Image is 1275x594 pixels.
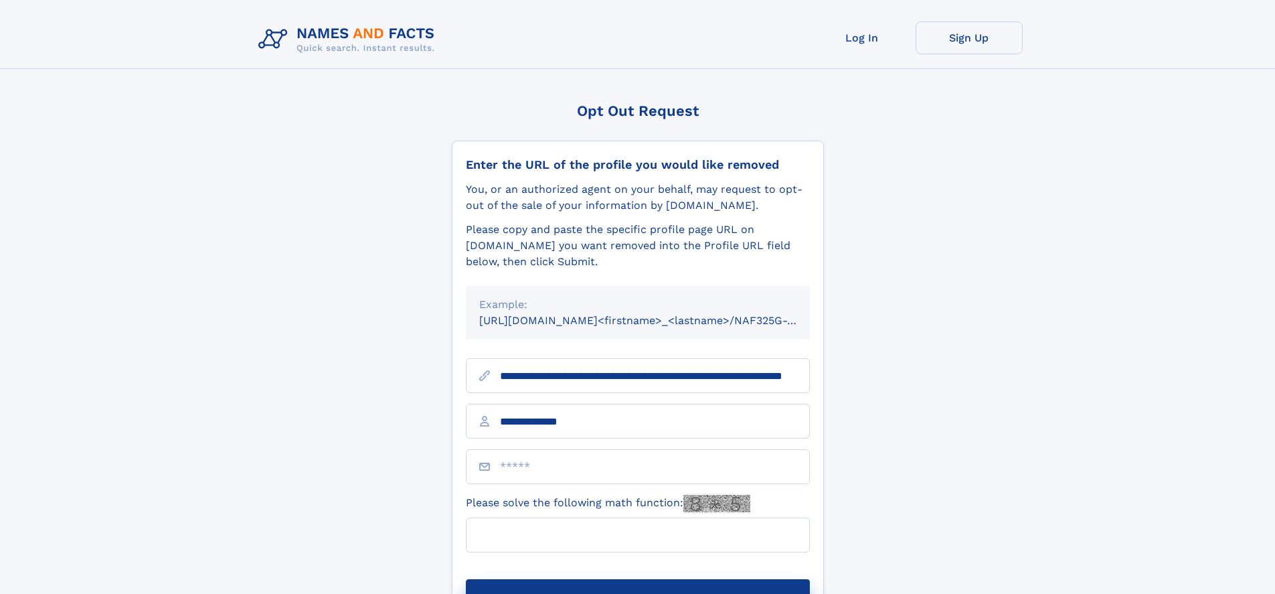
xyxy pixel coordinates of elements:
div: Enter the URL of the profile you would like removed [466,157,810,172]
img: Logo Names and Facts [253,21,446,58]
div: Please copy and paste the specific profile page URL on [DOMAIN_NAME] you want removed into the Pr... [466,222,810,270]
a: Sign Up [916,21,1023,54]
div: Example: [479,297,796,313]
div: Opt Out Request [452,102,824,119]
small: [URL][DOMAIN_NAME]<firstname>_<lastname>/NAF325G-xxxxxxxx [479,314,835,327]
div: You, or an authorized agent on your behalf, may request to opt-out of the sale of your informatio... [466,181,810,214]
a: Log In [809,21,916,54]
label: Please solve the following math function: [466,495,750,512]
